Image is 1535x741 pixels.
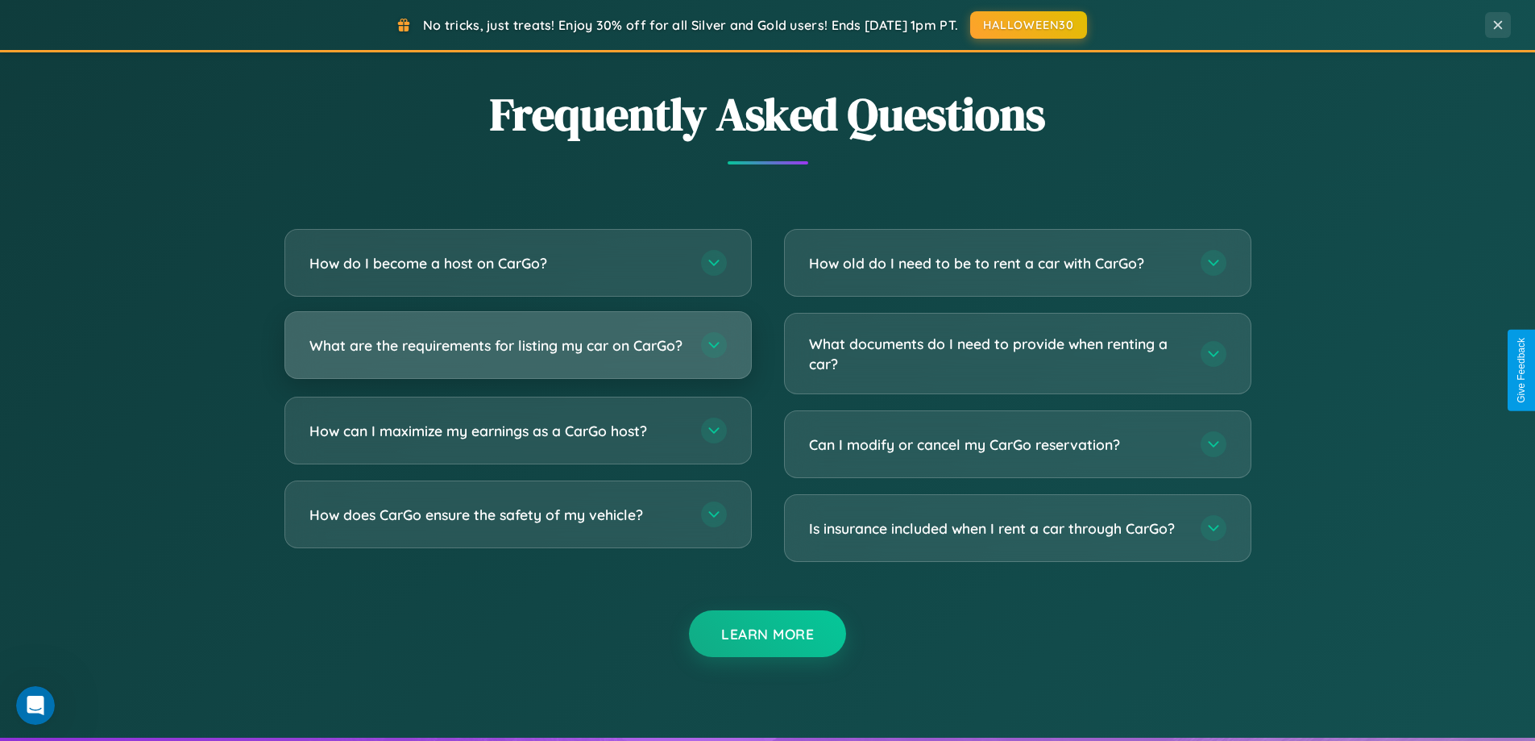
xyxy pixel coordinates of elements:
div: Give Feedback [1516,338,1527,403]
h2: Frequently Asked Questions [284,83,1251,145]
h3: What are the requirements for listing my car on CarGo? [309,335,685,356]
h3: How old do I need to be to rent a car with CarGo? [809,253,1184,273]
button: Learn More [689,610,846,657]
iframe: Intercom live chat [16,686,55,725]
h3: How does CarGo ensure the safety of my vehicle? [309,505,685,525]
span: No tricks, just treats! Enjoy 30% off for all Silver and Gold users! Ends [DATE] 1pm PT. [423,17,958,33]
h3: Is insurance included when I rent a car through CarGo? [809,518,1184,539]
h3: How do I become a host on CarGo? [309,253,685,273]
h3: How can I maximize my earnings as a CarGo host? [309,421,685,441]
h3: What documents do I need to provide when renting a car? [809,334,1184,373]
button: HALLOWEEN30 [970,11,1087,39]
h3: Can I modify or cancel my CarGo reservation? [809,435,1184,455]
